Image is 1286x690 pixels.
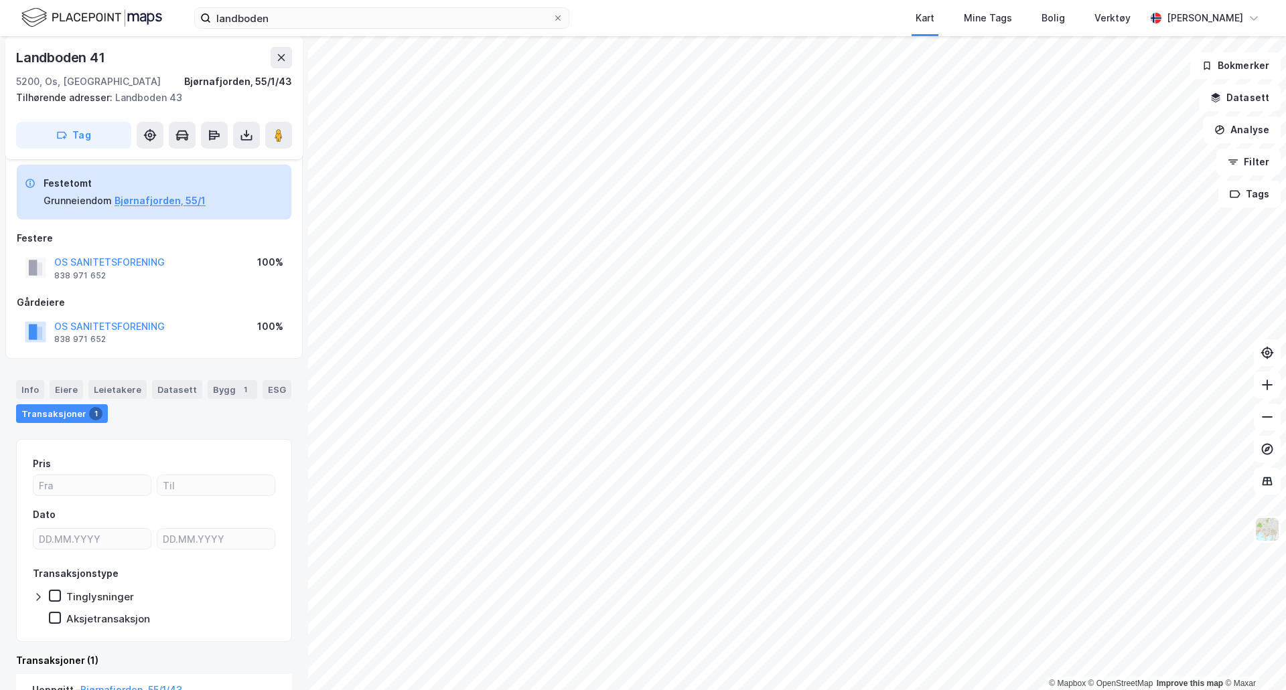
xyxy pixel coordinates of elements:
div: Transaksjoner [16,404,108,423]
div: 5200, Os, [GEOGRAPHIC_DATA] [16,74,161,90]
div: 838 971 652 [54,270,106,281]
button: Analyse [1203,116,1281,143]
div: Bygg [208,380,257,399]
div: Transaksjoner (1) [16,653,292,669]
img: logo.f888ab2527a4732fd821a326f86c7f29.svg [21,6,162,29]
button: Tag [16,122,131,149]
a: Improve this map [1157,679,1223,688]
input: Til [157,475,275,495]
div: Verktøy [1094,10,1131,26]
iframe: Chat Widget [1219,626,1286,690]
span: Tilhørende adresser: [16,92,115,103]
div: Eiere [50,380,83,399]
div: Leietakere [88,380,147,399]
div: Aksjetransaksjon [66,612,150,625]
div: 1 [89,407,102,420]
div: Datasett [152,380,202,399]
button: Tags [1218,181,1281,207]
button: Datasett [1199,84,1281,111]
div: 100% [257,319,283,335]
button: Bokmerker [1190,52,1281,79]
input: DD.MM.YYYY [157,529,275,549]
input: Søk på adresse, matrikkel, gårdeiere, leietakere eller personer [211,8,553,28]
div: 1 [238,383,252,396]
input: Fra [33,475,151,495]
div: Gårdeiere [17,294,291,311]
div: Pris [33,456,51,472]
div: ESG [263,380,291,399]
button: Filter [1216,149,1281,175]
div: 838 971 652 [54,334,106,345]
div: Landboden 41 [16,47,108,68]
div: Festere [17,230,291,246]
a: OpenStreetMap [1088,679,1153,688]
div: Tinglysninger [66,590,134,603]
button: Bjørnafjorden, 55/1 [115,193,206,209]
a: Mapbox [1049,679,1086,688]
img: Z [1255,517,1280,542]
div: Festetomt [44,175,206,191]
div: Mine Tags [964,10,1012,26]
div: [PERSON_NAME] [1167,10,1243,26]
input: DD.MM.YYYY [33,529,151,549]
div: 100% [257,254,283,270]
div: Transaksjonstype [33,566,119,582]
div: Bjørnafjorden, 55/1/43 [184,74,292,90]
div: Bolig [1042,10,1065,26]
div: Kontrollprogram for chat [1219,626,1286,690]
div: Info [16,380,44,399]
div: Dato [33,507,56,523]
div: Landboden 43 [16,90,281,106]
div: Kart [916,10,934,26]
div: Grunneiendom [44,193,112,209]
